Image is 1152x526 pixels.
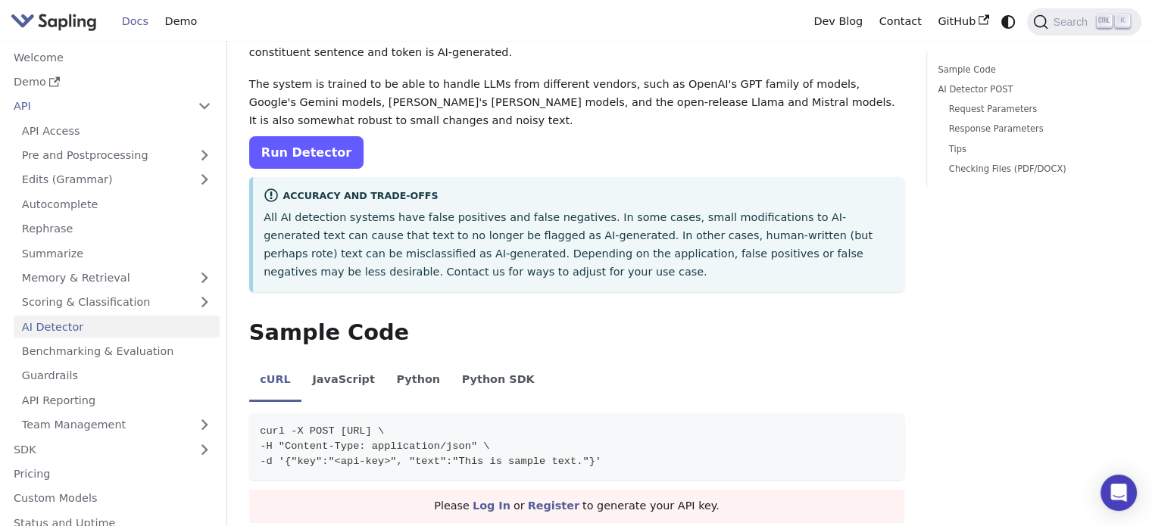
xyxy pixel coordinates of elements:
a: AI Detector [14,316,220,338]
span: Search [1048,16,1097,28]
a: GitHub [929,10,997,33]
button: Collapse sidebar category 'API' [189,95,220,117]
a: Pricing [5,463,220,485]
a: Demo [5,71,220,93]
a: API [5,95,189,117]
div: Accuracy and Trade-offs [264,188,894,206]
a: Log In [473,500,510,512]
li: Python [386,360,451,403]
a: Summarize [14,242,220,264]
li: cURL [249,360,301,403]
li: Python SDK [451,360,545,403]
a: Response Parameters [949,122,1119,136]
a: Edits (Grammar) [14,169,220,191]
img: Sapling.ai [11,11,97,33]
a: Sapling.ai [11,11,102,33]
span: -d '{"key":"<api-key>", "text":"This is sample text."}' [260,456,601,467]
button: Search (Ctrl+K) [1027,8,1141,36]
a: Sample Code [938,63,1125,77]
a: Welcome [5,46,220,68]
a: Guardrails [14,365,220,387]
a: Team Management [14,414,220,436]
a: Custom Models [5,487,220,509]
p: All AI detection systems have false positives and false negatives. In some cases, small modificat... [264,209,894,281]
a: Demo [157,10,205,33]
a: Rephrase [14,218,220,240]
li: JavaScript [301,360,386,403]
a: Tips [949,142,1119,157]
a: Pre and Postprocessing [14,145,220,167]
h2: Sample Code [249,319,904,347]
a: Docs [114,10,157,33]
kbd: K [1115,14,1130,28]
a: Request Parameters [949,102,1119,117]
a: Memory & Retrieval [14,267,220,289]
a: API Reporting [14,389,220,411]
p: The endpoint computes the probability that a piece of text is AI-generated, as well as the probab... [249,26,904,63]
a: SDK [5,438,189,460]
a: Contact [871,10,930,33]
p: The system is trained to be able to handle LLMs from different vendors, such as OpenAI's GPT fami... [249,76,904,129]
a: Checking Files (PDF/DOCX) [949,162,1119,176]
span: -H "Content-Type: application/json" \ [260,440,489,452]
a: Register [528,500,579,512]
button: Switch between dark and light mode (currently system mode) [997,11,1019,33]
a: Benchmarking & Evaluation [14,341,220,363]
div: Open Intercom Messenger [1100,475,1137,511]
a: AI Detector POST [938,82,1125,97]
a: Dev Blog [805,10,870,33]
div: Please or to generate your API key. [249,490,904,523]
a: Run Detector [249,136,364,169]
span: curl -X POST [URL] \ [260,425,384,437]
a: Autocomplete [14,193,220,215]
button: Expand sidebar category 'SDK' [189,438,220,460]
a: Scoring & Classification [14,291,220,313]
a: API Access [14,120,220,142]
